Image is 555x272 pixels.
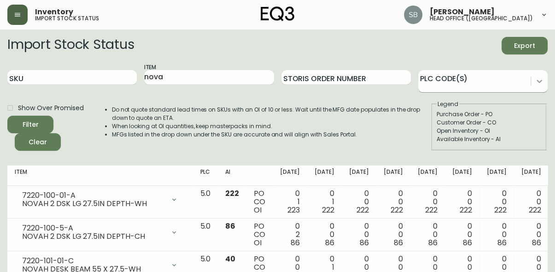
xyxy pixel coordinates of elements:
span: 86 [291,237,300,248]
div: 0 0 [487,222,507,247]
span: 222 [322,205,334,215]
legend: Legend [437,100,459,108]
div: 7220-100-5-ANOVAH 2 DSK LG 27.5IN DEPTH-CH [15,222,185,242]
div: 0 0 [521,189,541,214]
div: 0 0 [452,189,472,214]
img: logo [261,6,295,21]
div: 7220-100-5-A [22,224,165,232]
div: 0 0 [452,222,472,247]
div: 0 0 [487,189,507,214]
div: 0 0 [383,222,403,247]
li: Do not quote standard lead times on SKUs with an OI of 10 or less. Wait until the MFG date popula... [112,106,431,122]
td: 5.0 [193,186,218,219]
button: Clear [15,133,61,151]
span: OI [254,237,262,248]
th: [DATE] [376,166,410,186]
div: NOVAH 2 DSK LG 27.5IN DEPTH-WH [22,200,165,208]
span: Clear [22,136,53,148]
div: 0 0 [315,222,334,247]
h2: Import Stock Status [7,37,134,54]
span: 222 [356,205,369,215]
th: [DATE] [273,166,307,186]
div: 0 1 [315,189,334,214]
div: PO CO [254,222,265,247]
th: [DATE] [307,166,342,186]
div: Filter [23,119,39,130]
div: 0 0 [418,189,438,214]
span: Inventory [35,8,73,16]
td: 5.0 [193,219,218,251]
span: 222 [225,188,239,199]
div: Open Inventory - OI [437,127,542,135]
div: 7220-100-01-ANOVAH 2 DSK LG 27.5IN DEPTH-WH [15,189,185,210]
div: Customer Order - CO [437,118,542,127]
div: 7220-100-01-A [22,191,165,200]
div: 0 0 [349,222,369,247]
th: [DATE] [445,166,479,186]
span: 222 [460,205,472,215]
span: 86 [394,237,403,248]
div: Available Inventory - AI [437,135,542,143]
span: 222 [528,205,541,215]
div: PO CO [254,189,265,214]
button: Filter [7,116,53,133]
th: PLC [193,166,218,186]
span: 86 [428,237,438,248]
th: [DATE] [342,166,376,186]
th: [DATE] [410,166,445,186]
div: Purchase Order - PO [437,110,542,118]
span: 223 [287,205,300,215]
span: OI [254,205,262,215]
h5: import stock status [35,16,99,21]
span: Export [509,40,540,52]
div: 0 0 [521,222,541,247]
div: 0 0 [418,222,438,247]
div: 0 2 [280,222,300,247]
th: Item [7,166,193,186]
img: 85855414dd6b989d32b19e738a67d5b5 [404,6,422,24]
div: 7220-101-01-C [22,257,165,265]
span: 222 [494,205,507,215]
li: MFGs listed in the drop down under the SKU are accurate and will align with Sales Portal. [112,130,431,139]
h5: head office ([GEOGRAPHIC_DATA]) [430,16,533,21]
th: [DATE] [514,166,548,186]
div: NOVAH 2 DSK LG 27.5IN DEPTH-CH [22,232,165,241]
span: 222 [391,205,403,215]
button: Export [502,37,548,54]
span: 222 [425,205,438,215]
span: 40 [225,254,235,264]
span: 86 [463,237,472,248]
th: AI [218,166,246,186]
div: 0 0 [349,189,369,214]
span: 86 [225,221,235,231]
th: [DATE] [479,166,514,186]
span: [PERSON_NAME] [430,8,495,16]
span: Show Over Promised [18,103,84,113]
li: When looking at OI quantities, keep masterpacks in mind. [112,122,431,130]
span: 86 [497,237,507,248]
span: 86 [360,237,369,248]
span: 86 [532,237,541,248]
div: 0 1 [280,189,300,214]
span: 86 [325,237,334,248]
div: 0 0 [383,189,403,214]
